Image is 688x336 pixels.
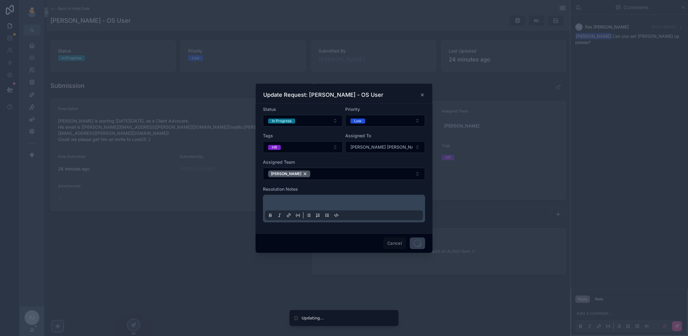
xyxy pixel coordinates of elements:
div: In Progress [272,119,291,123]
button: Select Button [263,168,425,180]
button: Select Button [263,115,343,127]
button: Unselect 56 [268,170,310,177]
span: [PERSON_NAME] [271,171,301,176]
button: Unselect HR [268,144,281,150]
div: HR [272,145,277,150]
div: Low [354,119,362,123]
button: Select Button [345,115,425,127]
span: Status [263,107,276,112]
h3: Update Request: [PERSON_NAME] - OS User [263,91,383,99]
div: Updating... [302,315,324,321]
span: Assigned To [345,133,371,138]
button: Select Button [345,141,425,153]
span: Assigned Team [263,159,295,165]
span: Tags [263,133,273,138]
span: Resolution Notes [263,186,298,192]
button: Select Button [263,141,343,153]
span: Priority [345,107,360,112]
span: [PERSON_NAME] [PERSON_NAME] [350,144,412,150]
